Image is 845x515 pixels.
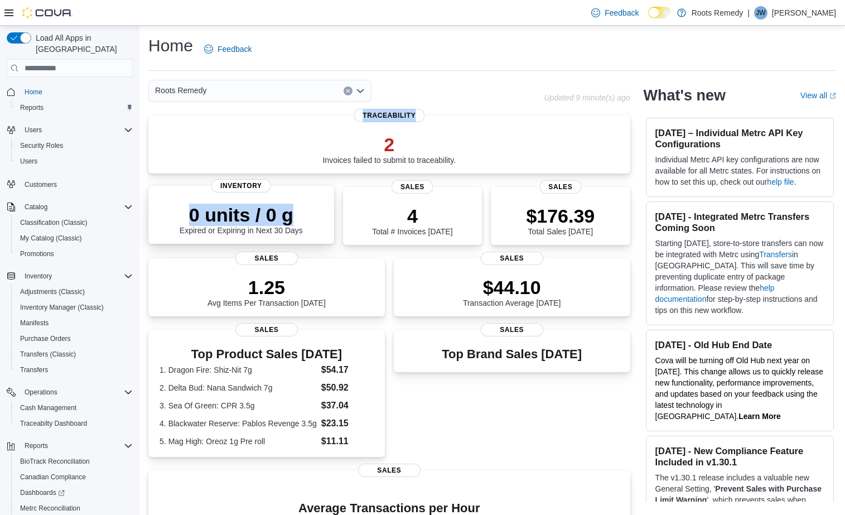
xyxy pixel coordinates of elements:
[767,177,794,186] a: help file
[16,216,92,229] a: Classification (Classic)
[692,6,743,20] p: Roots Remedy
[644,86,726,104] h2: What's new
[16,486,69,499] a: Dashboards
[539,180,581,194] span: Sales
[772,6,836,20] p: [PERSON_NAME]
[2,122,137,138] button: Users
[16,316,53,330] a: Manifests
[155,84,207,97] span: Roots Remedy
[11,485,137,500] a: Dashboards
[235,252,298,265] span: Sales
[11,469,137,485] button: Canadian Compliance
[322,133,456,156] p: 2
[321,363,374,377] dd: $54.17
[20,123,46,137] button: Users
[11,100,137,115] button: Reports
[16,470,133,484] span: Canadian Compliance
[20,85,133,99] span: Home
[180,204,303,226] p: 0 units / 0 g
[16,470,90,484] a: Canadian Compliance
[20,350,76,359] span: Transfers (Classic)
[11,284,137,300] button: Adjustments (Classic)
[235,323,298,336] span: Sales
[20,218,88,227] span: Classification (Classic)
[648,7,672,18] input: Dark Mode
[16,247,133,261] span: Promotions
[16,155,42,168] a: Users
[463,276,561,307] div: Transaction Average [DATE]
[25,441,48,450] span: Reports
[16,502,133,515] span: Metrc Reconciliation
[11,400,137,416] button: Cash Management
[800,91,836,100] a: View allExternal link
[747,6,750,20] p: |
[544,93,630,102] p: Updated 9 minute(s) ago
[25,388,57,397] span: Operations
[20,200,52,214] button: Catalog
[20,403,76,412] span: Cash Management
[160,382,317,393] dt: 2. Delta Bud: Nana Sandwich 7g
[655,356,823,421] span: Cova will be turning off Old Hub next year on [DATE]. This change allows us to quickly release ne...
[354,109,424,122] span: Traceability
[20,334,71,343] span: Purchase Orders
[11,230,137,246] button: My Catalog (Classic)
[160,436,317,447] dt: 5. Mag High: Oreoz 1g Pre roll
[648,18,649,19] span: Dark Mode
[16,332,133,345] span: Purchase Orders
[11,138,137,153] button: Security Roles
[20,269,56,283] button: Inventory
[11,246,137,262] button: Promotions
[16,301,133,314] span: Inventory Manager (Classic)
[207,276,326,299] p: 1.25
[392,180,433,194] span: Sales
[655,445,824,468] h3: [DATE] - New Compliance Feature Included in v1.30.1
[148,35,193,57] h1: Home
[358,464,421,477] span: Sales
[20,386,133,399] span: Operations
[463,276,561,299] p: $44.10
[321,435,374,448] dd: $11.11
[16,417,91,430] a: Traceabilty Dashboard
[655,283,775,304] a: help documentation
[20,419,87,428] span: Traceabilty Dashboard
[160,364,317,376] dt: 1. Dragon Fire: Shiz-Nit 7g
[31,32,133,55] span: Load All Apps in [GEOGRAPHIC_DATA]
[20,177,133,191] span: Customers
[2,268,137,284] button: Inventory
[2,199,137,215] button: Catalog
[207,276,326,307] div: Avg Items Per Transaction [DATE]
[16,301,108,314] a: Inventory Manager (Classic)
[20,319,49,328] span: Manifests
[16,502,85,515] a: Metrc Reconciliation
[20,85,47,99] a: Home
[20,178,61,191] a: Customers
[829,93,836,99] svg: External link
[25,272,52,281] span: Inventory
[160,348,374,361] h3: Top Product Sales [DATE]
[442,348,582,361] h3: Top Brand Sales [DATE]
[16,232,133,245] span: My Catalog (Classic)
[605,7,639,18] span: Feedback
[655,211,824,233] h3: [DATE] - Integrated Metrc Transfers Coming Soon
[11,215,137,230] button: Classification (Classic)
[738,412,780,421] strong: Learn More
[16,401,133,415] span: Cash Management
[481,252,543,265] span: Sales
[16,232,86,245] a: My Catalog (Classic)
[20,249,54,258] span: Promotions
[655,484,822,504] strong: Prevent Sales with Purchase Limit Warning
[16,348,133,361] span: Transfers (Classic)
[200,38,256,60] a: Feedback
[11,300,137,315] button: Inventory Manager (Classic)
[11,454,137,469] button: BioTrack Reconciliation
[16,363,133,377] span: Transfers
[356,86,365,95] button: Open list of options
[16,363,52,377] a: Transfers
[759,250,792,259] a: Transfers
[20,488,65,497] span: Dashboards
[218,44,252,55] span: Feedback
[16,348,80,361] a: Transfers (Classic)
[321,381,374,394] dd: $50.92
[20,439,133,453] span: Reports
[20,157,37,166] span: Users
